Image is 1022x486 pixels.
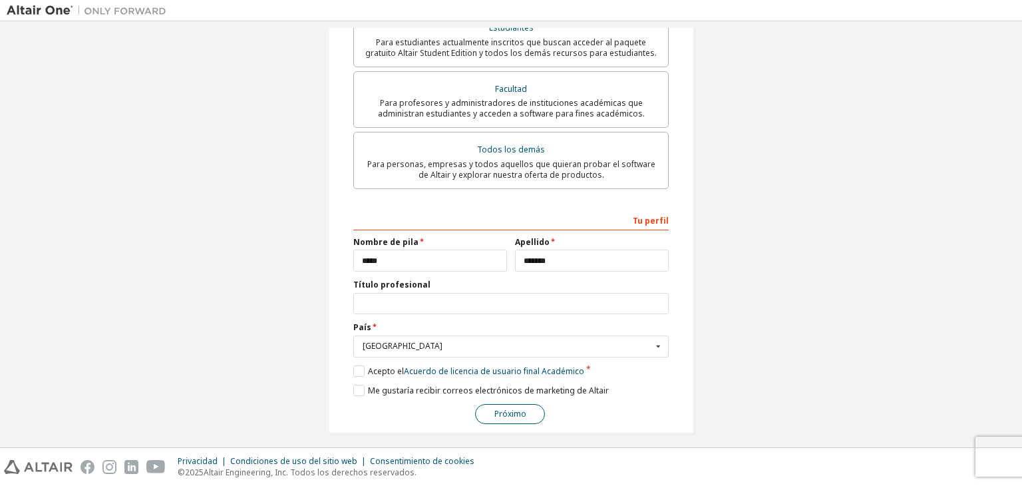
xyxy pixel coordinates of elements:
[368,385,609,396] font: Me gustaría recibir correos electrónicos de marketing de Altair
[367,158,655,180] font: Para personas, empresas y todos aquellos que quieran probar el software de Altair y explorar nues...
[7,4,173,17] img: Altair Uno
[515,236,550,248] font: Apellido
[353,279,430,290] font: Título profesional
[495,83,527,95] font: Facultad
[494,408,526,419] font: Próximo
[542,365,584,377] font: Académico
[353,322,371,333] font: País
[146,460,166,474] img: youtube.svg
[370,455,474,467] font: Consentimiento de cookies
[368,365,404,377] font: Acepto el
[185,467,204,478] font: 2025
[477,144,545,155] font: Todos los demás
[124,460,138,474] img: linkedin.svg
[230,455,357,467] font: Condiciones de uso del sitio web
[404,365,540,377] font: Acuerdo de licencia de usuario final
[475,404,545,424] button: Próximo
[178,467,185,478] font: ©
[204,467,417,478] font: Altair Engineering, Inc. Todos los derechos reservados.
[633,215,669,226] font: Tu perfil
[365,37,657,59] font: Para estudiantes actualmente inscritos que buscan acceder al paquete gratuito Altair Student Edit...
[378,97,645,119] font: Para profesores y administradores de instituciones académicas que administran estudiantes y acced...
[353,236,419,248] font: Nombre de pila
[4,460,73,474] img: altair_logo.svg
[102,460,116,474] img: instagram.svg
[81,460,94,474] img: facebook.svg
[489,22,534,33] font: Estudiantes
[363,340,442,352] font: [GEOGRAPHIC_DATA]
[178,455,218,467] font: Privacidad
